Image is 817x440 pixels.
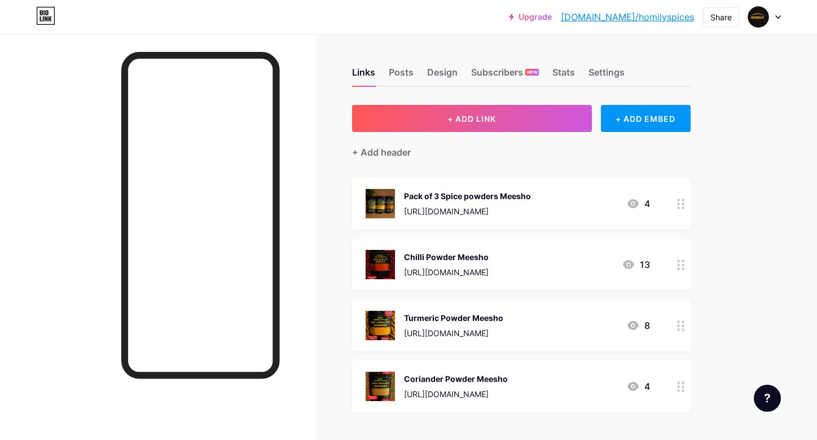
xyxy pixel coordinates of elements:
[710,11,732,23] div: Share
[626,380,650,393] div: 4
[352,65,375,86] div: Links
[389,65,414,86] div: Posts
[404,373,508,385] div: Coriander Powder Meesho
[561,10,694,24] a: [DOMAIN_NAME]/homilyspices
[626,197,650,210] div: 4
[622,258,650,271] div: 13
[427,65,458,86] div: Design
[366,189,395,218] img: Pack of 3 Spice powders Meesho
[404,388,508,400] div: [URL][DOMAIN_NAME]
[447,114,496,124] span: + ADD LINK
[366,311,395,340] img: Turmeric Powder Meesho
[404,266,489,278] div: [URL][DOMAIN_NAME]
[626,319,650,332] div: 8
[471,65,539,86] div: Subscribers
[366,372,395,401] img: Coriander Powder Meesho
[404,190,531,202] div: Pack of 3 Spice powders Meesho
[352,105,592,132] button: + ADD LINK
[552,65,575,86] div: Stats
[527,69,538,76] span: NEW
[748,6,769,28] img: homilyspices
[366,250,395,279] img: Chilli Powder Meesho
[509,12,552,21] a: Upgrade
[352,146,411,159] div: + Add header
[588,65,625,86] div: Settings
[404,205,531,217] div: [URL][DOMAIN_NAME]
[404,327,503,339] div: [URL][DOMAIN_NAME]
[404,251,489,263] div: Chilli Powder Meesho
[404,312,503,324] div: Turmeric Powder Meesho
[601,105,691,132] div: + ADD EMBED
